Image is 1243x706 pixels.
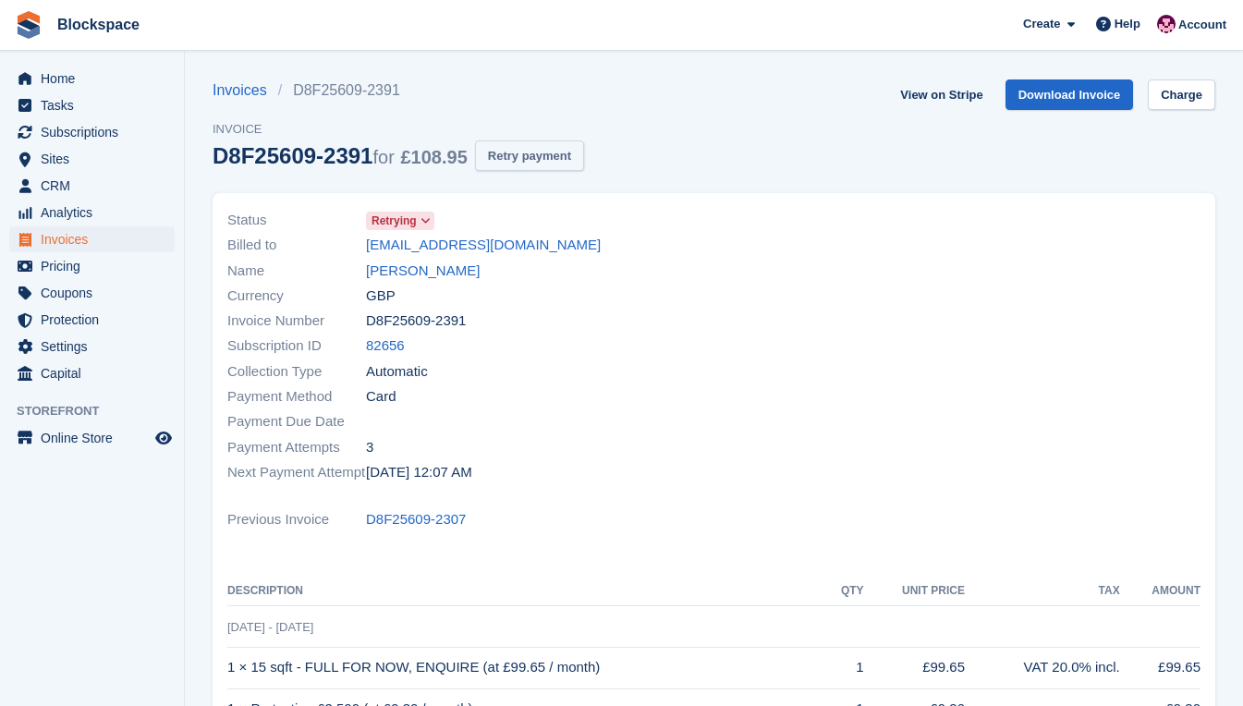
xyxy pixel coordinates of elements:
span: D8F25609-2391 [366,310,466,332]
a: 82656 [366,335,405,357]
a: menu [9,280,175,306]
a: D8F25609-2307 [366,509,466,530]
a: Retrying [366,210,434,231]
span: Analytics [41,200,152,225]
span: [DATE] - [DATE] [227,620,313,634]
span: Coupons [41,280,152,306]
span: Invoices [41,226,152,252]
span: Collection Type [227,361,366,383]
span: Account [1178,16,1226,34]
img: Blockspace [1157,15,1176,33]
span: Settings [41,334,152,359]
a: Charge [1148,79,1215,110]
img: stora-icon-8386f47178a22dfd0bd8f6a31ec36ba5ce8667c1dd55bd0f319d3a0aa187defe.svg [15,11,43,39]
span: Help [1115,15,1140,33]
a: menu [9,425,175,451]
span: Automatic [366,361,428,383]
a: Download Invoice [1005,79,1134,110]
span: £108.95 [400,147,467,167]
span: Capital [41,360,152,386]
a: menu [9,92,175,118]
span: Retrying [372,213,417,229]
a: Blockspace [50,9,147,40]
span: Subscriptions [41,119,152,145]
span: Home [41,66,152,91]
span: Currency [227,286,366,307]
th: Unit Price [864,577,965,606]
a: Invoices [213,79,278,102]
a: menu [9,200,175,225]
span: Name [227,261,366,282]
span: Invoice [213,120,584,139]
span: Online Store [41,425,152,451]
a: menu [9,334,175,359]
span: Create [1023,15,1060,33]
span: GBP [366,286,396,307]
time: 2025-08-12 23:07:34 UTC [366,462,472,483]
span: Subscription ID [227,335,366,357]
span: for [372,147,394,167]
span: 3 [366,437,373,458]
span: Invoice Number [227,310,366,332]
a: [EMAIL_ADDRESS][DOMAIN_NAME] [366,235,601,256]
a: menu [9,66,175,91]
span: Pricing [41,253,152,279]
a: menu [9,226,175,252]
span: Payment Method [227,386,366,408]
span: Card [366,386,396,408]
span: Protection [41,307,152,333]
a: [PERSON_NAME] [366,261,480,282]
span: CRM [41,173,152,199]
button: Retry payment [475,140,584,171]
div: VAT 20.0% incl. [965,657,1120,678]
span: Payment Attempts [227,437,366,458]
span: Tasks [41,92,152,118]
span: Status [227,210,366,231]
span: Storefront [17,402,184,420]
th: QTY [827,577,864,606]
div: D8F25609-2391 [213,143,468,168]
nav: breadcrumbs [213,79,584,102]
span: Previous Invoice [227,509,366,530]
td: 1 [827,647,864,688]
td: 1 × 15 sqft - FULL FOR NOW, ENQUIRE (at £99.65 / month) [227,647,827,688]
span: Next Payment Attempt [227,462,366,483]
th: Description [227,577,827,606]
a: Preview store [152,427,175,449]
span: Billed to [227,235,366,256]
a: menu [9,253,175,279]
a: menu [9,119,175,145]
a: menu [9,173,175,199]
th: Tax [965,577,1120,606]
a: menu [9,146,175,172]
span: Payment Due Date [227,411,366,432]
td: £99.65 [1120,647,1200,688]
a: View on Stripe [893,79,990,110]
th: Amount [1120,577,1200,606]
a: menu [9,360,175,386]
span: Sites [41,146,152,172]
a: menu [9,307,175,333]
td: £99.65 [864,647,965,688]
